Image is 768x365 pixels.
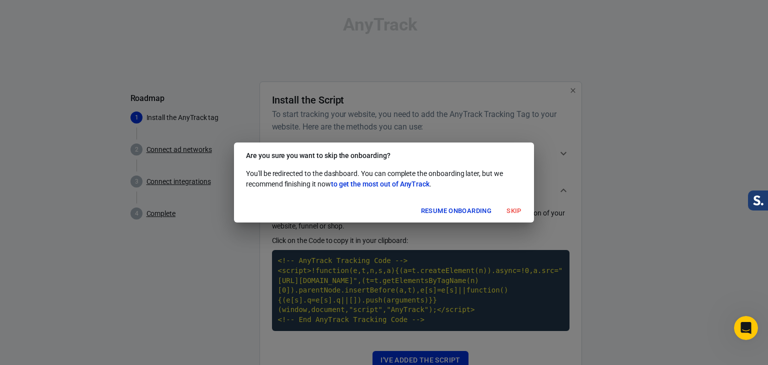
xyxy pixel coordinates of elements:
button: Resume onboarding [418,203,494,219]
iframe: Intercom live chat [734,316,758,340]
h2: Are you sure you want to skip the onboarding? [234,142,534,168]
p: You'll be redirected to the dashboard. You can complete the onboarding later, but we recommend fi... [246,168,522,189]
span: to get the most out of AnyTrack [331,180,429,188]
button: Skip [498,203,530,219]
